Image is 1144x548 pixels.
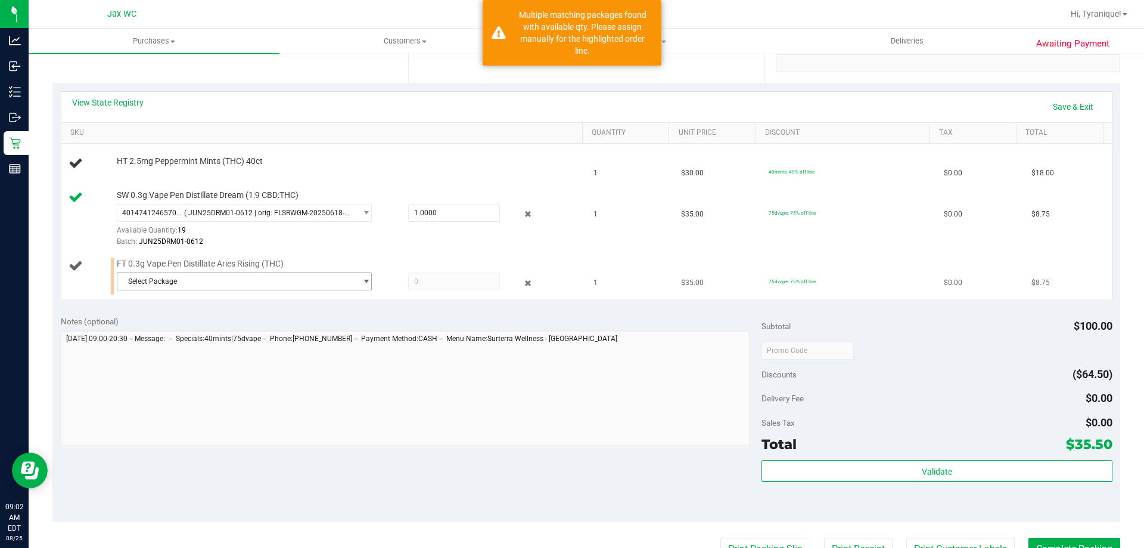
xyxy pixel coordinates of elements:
[1071,9,1121,18] span: Hi, Tyranique!
[761,460,1112,482] button: Validate
[117,237,137,246] span: Batch:
[761,394,804,403] span: Delivery Fee
[70,128,577,138] a: SKU
[944,209,962,220] span: $0.00
[29,36,279,47] span: Purchases
[1086,416,1112,429] span: $0.00
[761,418,795,428] span: Sales Tax
[944,277,962,289] span: $0.00
[761,364,797,385] span: Discounts
[1072,368,1112,380] span: ($64.50)
[939,128,1012,138] a: Tax
[107,9,136,19] span: Jax WC
[9,60,21,72] inline-svg: Inbound
[782,29,1033,54] a: Deliveries
[12,453,48,488] iframe: Resource center
[72,97,144,109] a: View State Registry
[117,190,299,201] span: SW 0.3g Vape Pen Distillate Dream (1:9 CBD:THC)
[5,534,23,543] p: 08/25
[279,29,530,54] a: Customers
[1086,392,1112,404] span: $0.00
[117,156,263,167] span: HT 2.5mg Peppermint Mints (THC) 40ct
[9,137,21,149] inline-svg: Retail
[280,36,530,47] span: Customers
[681,168,704,179] span: $30.00
[1025,128,1098,138] a: Total
[5,501,23,534] p: 09:02 AM EDT
[1031,209,1050,220] span: $8.75
[769,169,815,175] span: 40mints: 40% off line
[9,163,21,175] inline-svg: Reports
[761,436,797,453] span: Total
[61,317,119,326] span: Notes (optional)
[9,86,21,98] inline-svg: Inventory
[765,128,925,138] a: Discount
[679,128,751,138] a: Unit Price
[592,128,664,138] a: Quantity
[178,226,186,234] span: 19
[9,35,21,47] inline-svg: Analytics
[356,273,371,290] span: select
[593,277,598,289] span: 1
[184,209,352,217] span: ( JUN25DRM01-0612 | orig: FLSRWGM-20250618-1345 )
[944,168,962,179] span: $0.00
[681,209,704,220] span: $35.00
[922,467,952,476] span: Validate
[769,210,816,216] span: 75dvape: 75% off line
[1074,320,1112,332] span: $100.00
[117,258,284,270] span: FT 0.3g Vape Pen Distillate Aries Rising (THC)
[681,277,704,289] span: $35.00
[1031,168,1054,179] span: $18.00
[769,278,816,284] span: 75dvape: 75% off line
[29,29,279,54] a: Purchases
[117,273,356,290] span: Select Package
[117,222,385,245] div: Available Quantity:
[761,342,854,360] input: Promo Code
[122,209,184,217] span: 4014741246570975
[409,205,499,221] input: 1.0000
[1031,277,1050,289] span: $8.75
[875,36,940,47] span: Deliveries
[356,205,371,221] span: select
[139,237,203,246] span: JUN25DRM01-0612
[1066,436,1112,453] span: $35.50
[9,112,21,123] inline-svg: Outbound
[1045,97,1101,117] a: Save & Exit
[761,321,791,331] span: Subtotal
[512,9,652,57] div: Multiple matching packages found with available qty. Please assign manually for the highlighted o...
[593,168,598,179] span: 1
[1036,37,1109,51] span: Awaiting Payment
[593,209,598,220] span: 1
